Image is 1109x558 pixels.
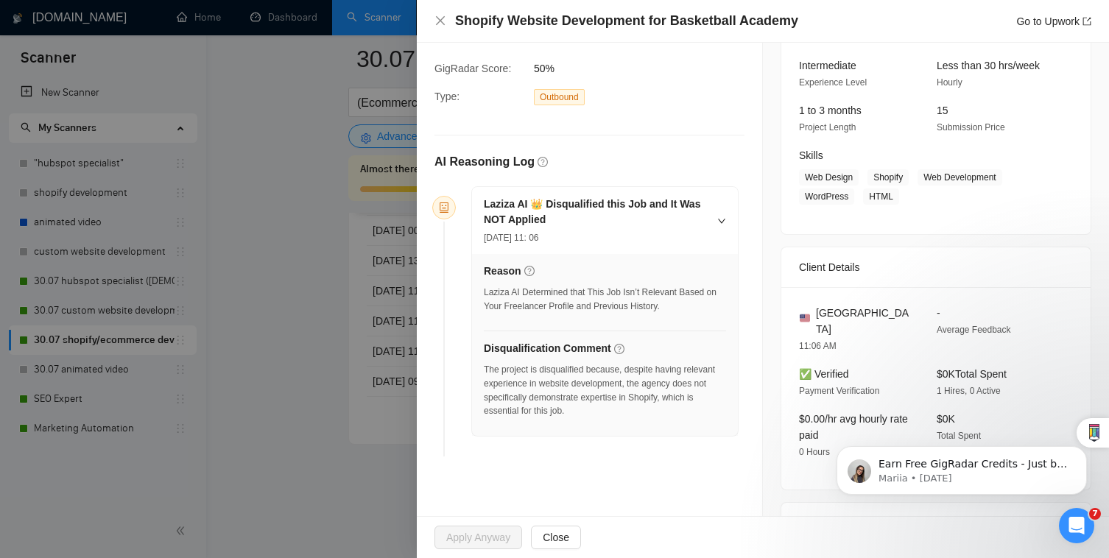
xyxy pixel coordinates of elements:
[918,169,1002,186] span: Web Development
[1016,15,1091,27] a: Go to Upworkexport
[799,188,854,205] span: WordPress
[867,169,909,186] span: Shopify
[614,344,624,354] span: question-circle
[484,286,726,314] div: Laziza AI Determined that This Job Isn’t Relevant Based on Your Freelancer Profile and Previous H...
[434,91,460,102] span: Type:
[937,105,948,116] span: 15
[799,413,908,441] span: $0.00/hr avg hourly rate paid
[799,503,1073,543] div: Job Description
[439,202,449,213] span: robot
[799,341,837,351] span: 11:06 AM
[1059,508,1094,543] iframe: Intercom live chat
[717,216,726,225] span: right
[937,386,1001,396] span: 1 Hires, 0 Active
[937,307,940,319] span: -
[816,305,913,337] span: [GEOGRAPHIC_DATA]
[799,60,856,71] span: Intermediate
[484,233,538,243] span: [DATE] 11: 06
[1082,17,1091,26] span: export
[534,89,585,105] span: Outbound
[799,105,862,116] span: 1 to 3 months
[937,122,1005,133] span: Submission Price
[531,526,581,549] button: Close
[484,341,611,356] h5: Disqualification Comment
[484,197,708,227] h5: Laziza AI 👑 Disqualified this Job and It Was NOT Applied
[524,266,535,276] span: question-circle
[534,60,755,77] span: 50%
[799,386,879,396] span: Payment Verification
[484,264,521,279] h5: Reason
[434,153,535,171] h5: AI Reasoning Log
[799,247,1073,287] div: Client Details
[543,529,569,545] span: Close
[1089,508,1101,520] span: 7
[799,447,830,457] span: 0 Hours
[799,169,859,186] span: Web Design
[863,188,899,205] span: HTML
[484,363,726,418] div: The project is disqualified because, despite having relevant experience in website development, t...
[434,15,446,27] button: Close
[937,325,1011,335] span: Average Feedback
[937,60,1040,71] span: Less than 30 hrs/week
[814,415,1109,518] iframe: Intercom notifications message
[455,12,798,30] h4: Shopify Website Development for Basketball Academy
[799,122,856,133] span: Project Length
[799,368,849,380] span: ✅ Verified
[937,368,1007,380] span: $0K Total Spent
[434,15,446,27] span: close
[800,313,810,323] img: 🇺🇸
[434,63,511,74] span: GigRadar Score:
[538,157,548,167] span: question-circle
[937,413,955,425] span: $0K
[799,77,867,88] span: Experience Level
[937,77,962,88] span: Hourly
[799,149,823,161] span: Skills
